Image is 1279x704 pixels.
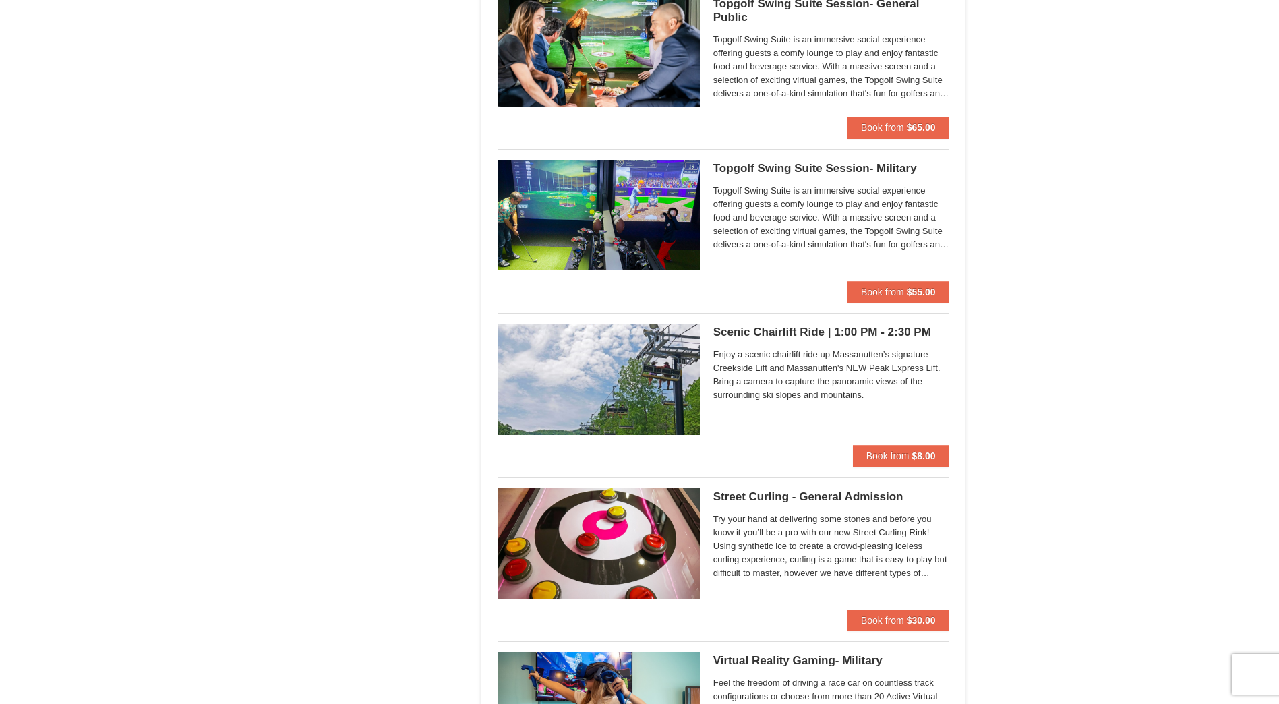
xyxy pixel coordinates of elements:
[907,122,936,133] strong: $65.00
[713,654,949,668] h5: Virtual Reality Gaming- Military
[498,324,700,434] img: 24896431-9-664d1467.jpg
[847,117,949,138] button: Book from $65.00
[853,445,949,467] button: Book from $8.00
[847,610,949,631] button: Book from $30.00
[907,615,936,626] strong: $30.00
[907,287,936,297] strong: $55.00
[847,281,949,303] button: Book from $55.00
[713,33,949,100] span: Topgolf Swing Suite is an immersive social experience offering guests a comfy lounge to play and ...
[713,490,949,504] h5: Street Curling - General Admission
[866,450,910,461] span: Book from
[861,287,904,297] span: Book from
[498,160,700,270] img: 19664770-40-fe46a84b.jpg
[713,348,949,402] span: Enjoy a scenic chairlift ride up Massanutten’s signature Creekside Lift and Massanutten's NEW Pea...
[861,122,904,133] span: Book from
[713,162,949,175] h5: Topgolf Swing Suite Session- Military
[861,615,904,626] span: Book from
[713,184,949,252] span: Topgolf Swing Suite is an immersive social experience offering guests a comfy lounge to play and ...
[498,488,700,599] img: 15390471-88-44377514.jpg
[713,326,949,339] h5: Scenic Chairlift Ride | 1:00 PM - 2:30 PM
[713,512,949,580] span: Try your hand at delivering some stones and before you know it you’ll be a pro with our new Stree...
[912,450,935,461] strong: $8.00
